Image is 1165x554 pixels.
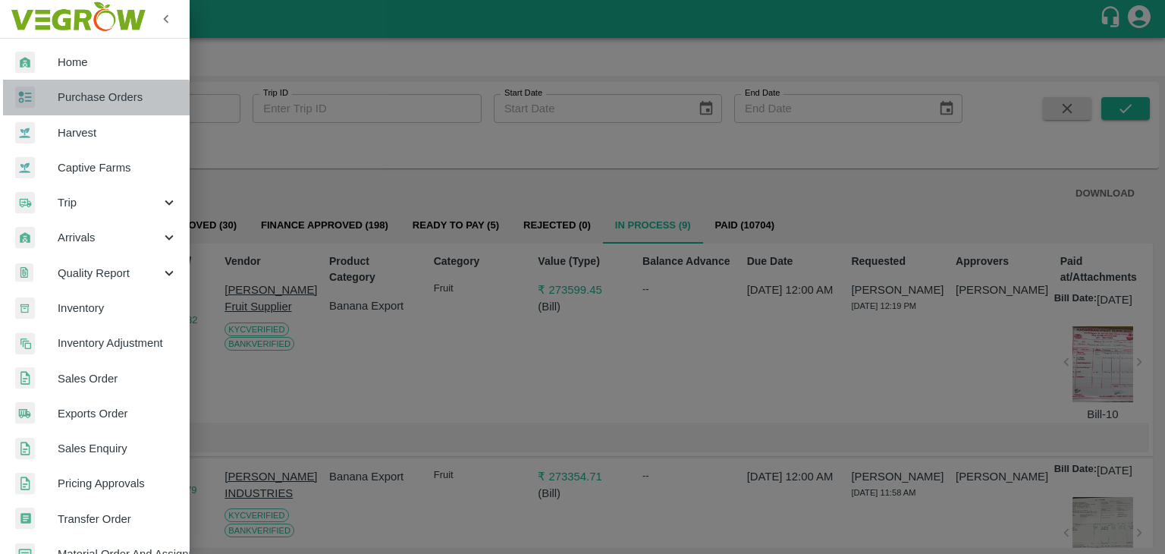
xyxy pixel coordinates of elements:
span: Quality Report [58,265,161,282]
img: reciept [15,87,35,109]
span: Sales Order [58,370,177,387]
img: qualityReport [15,263,33,282]
span: Transfer Order [58,511,177,527]
img: whInventory [15,297,35,319]
span: Purchase Orders [58,89,177,105]
span: Inventory Adjustment [58,335,177,351]
img: harvest [15,156,35,179]
span: Captive Farms [58,159,177,176]
img: sales [15,438,35,460]
span: Pricing Approvals [58,475,177,492]
span: Exports Order [58,405,177,422]
span: Harvest [58,124,177,141]
img: sales [15,473,35,495]
img: shipments [15,402,35,424]
img: harvest [15,121,35,144]
img: delivery [15,192,35,214]
span: Trip [58,194,161,211]
img: whArrival [15,52,35,74]
img: whTransfer [15,508,35,530]
img: sales [15,367,35,389]
span: Home [58,54,177,71]
span: Inventory [58,300,177,316]
img: inventory [15,332,35,354]
span: Sales Enquiry [58,440,177,457]
span: Arrivals [58,229,161,246]
img: whArrival [15,227,35,249]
